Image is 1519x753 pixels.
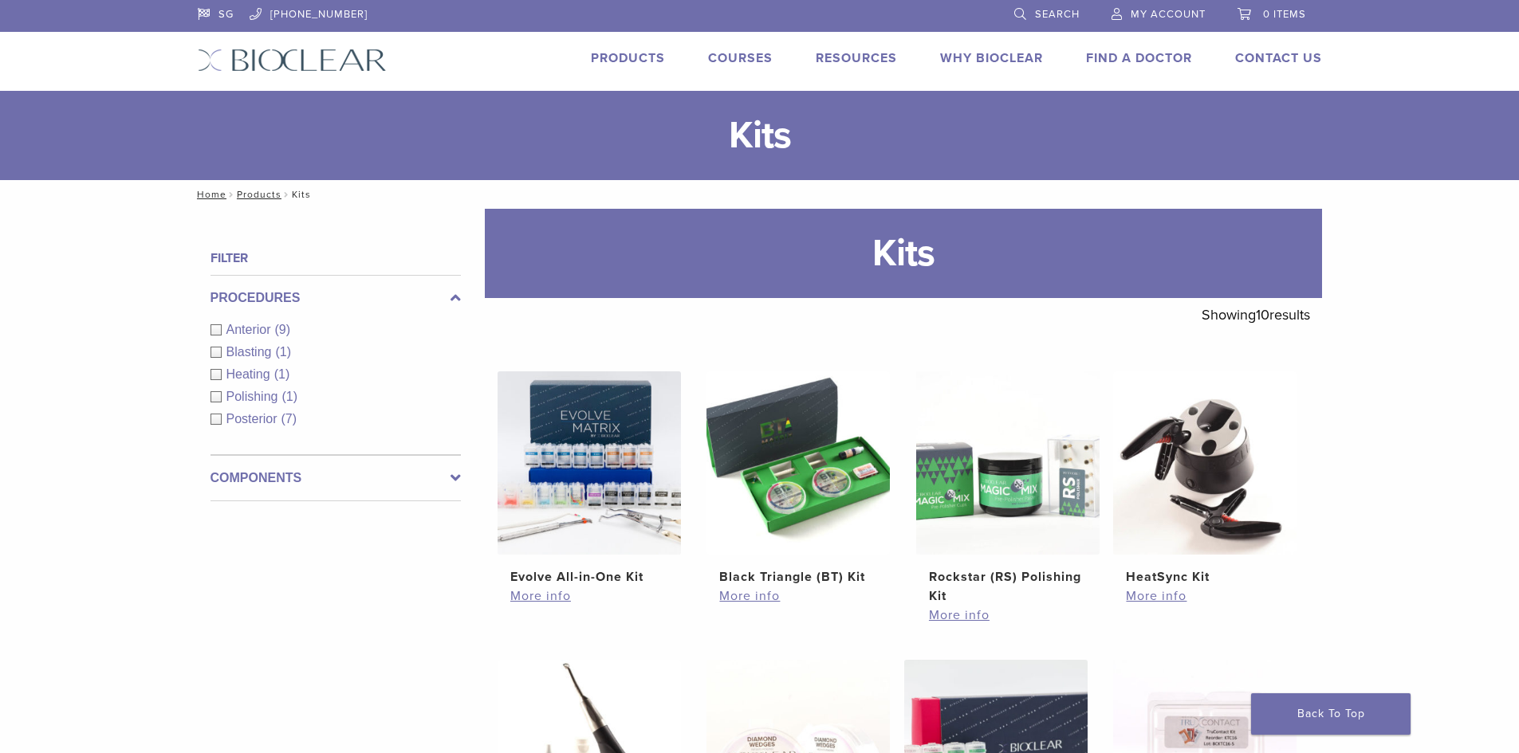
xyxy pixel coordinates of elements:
[591,50,665,66] a: Products
[192,189,226,200] a: Home
[226,323,275,336] span: Anterior
[281,412,297,426] span: (7)
[485,209,1322,298] h1: Kits
[1035,8,1080,21] span: Search
[1235,50,1322,66] a: Contact Us
[719,586,877,606] a: More info
[226,190,237,198] span: /
[719,567,877,586] h2: Black Triangle (BT) Kit
[915,371,1101,606] a: Rockstar (RS) Polishing KitRockstar (RS) Polishing Kit
[226,367,274,381] span: Heating
[211,469,461,488] label: Components
[226,412,281,426] span: Posterior
[281,390,297,403] span: (1)
[274,367,290,381] span: (1)
[1086,50,1192,66] a: Find A Doctor
[237,189,281,200] a: Products
[1256,306,1269,324] span: 10
[940,50,1043,66] a: Why Bioclear
[1263,8,1306,21] span: 0 items
[510,567,668,586] h2: Evolve All-in-One Kit
[1202,298,1310,331] p: Showing results
[211,249,461,268] h4: Filter
[510,586,668,606] a: More info
[1126,586,1284,606] a: More info
[929,606,1087,625] a: More info
[198,49,387,72] img: Bioclear
[1251,693,1411,735] a: Back To Top
[211,288,461,308] label: Procedures
[1112,371,1298,586] a: HeatSync KitHeatSync Kit
[706,371,890,555] img: Black Triangle (BT) Kit
[275,323,291,336] span: (9)
[929,567,1087,606] h2: Rockstar (RS) Polishing Kit
[1126,567,1284,586] h2: HeatSync Kit
[708,50,773,66] a: Courses
[186,180,1334,209] nav: Kits
[226,345,276,359] span: Blasting
[1131,8,1206,21] span: My Account
[497,371,683,586] a: Evolve All-in-One KitEvolve All-in-One Kit
[226,390,282,403] span: Polishing
[281,190,292,198] span: /
[916,371,1100,555] img: Rockstar (RS) Polishing Kit
[706,371,891,586] a: Black Triangle (BT) KitBlack Triangle (BT) Kit
[275,345,291,359] span: (1)
[816,50,897,66] a: Resources
[498,371,681,555] img: Evolve All-in-One Kit
[1113,371,1297,555] img: HeatSync Kit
